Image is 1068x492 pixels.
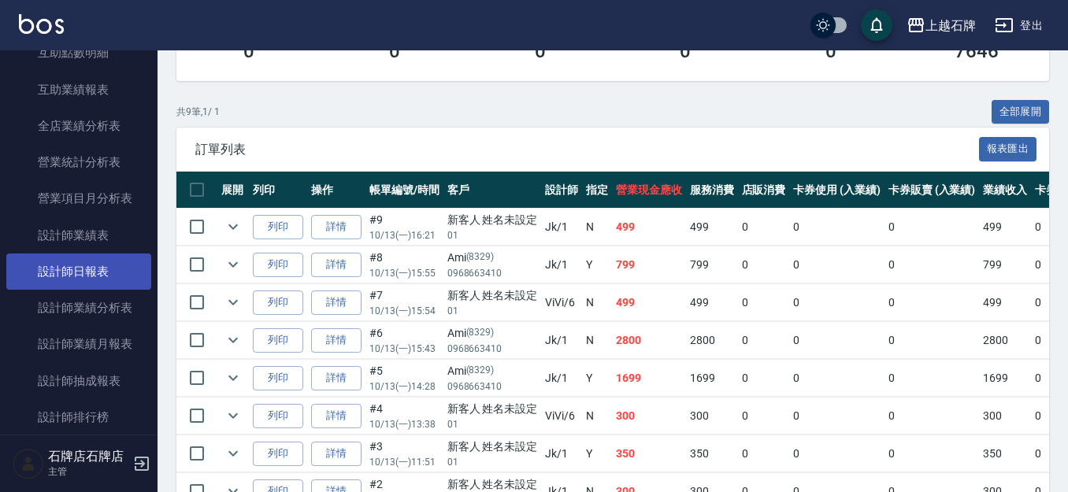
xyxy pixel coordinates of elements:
div: 新客人 姓名未設定 [447,212,538,228]
a: 全店業績分析表 [6,108,151,144]
td: 0 [789,246,884,283]
td: 1699 [979,360,1031,397]
td: 0 [738,209,790,246]
td: 799 [612,246,686,283]
a: 詳情 [311,253,362,277]
td: Jk /1 [541,322,582,359]
a: 設計師排行榜 [6,399,151,435]
td: 1699 [612,360,686,397]
div: 新客人 姓名未設定 [447,287,538,304]
th: 設計師 [541,172,582,209]
button: 列印 [253,328,303,353]
p: (8329) [466,363,495,379]
a: 詳情 [311,404,362,428]
td: 0 [884,435,980,472]
p: 10/13 (一) 15:55 [369,266,439,280]
p: 10/13 (一) 14:28 [369,379,439,394]
button: 全部展開 [992,100,1050,124]
td: 0 [738,435,790,472]
td: Jk /1 [541,209,582,246]
a: 營業項目月分析表 [6,180,151,216]
p: 主管 [48,464,128,479]
button: 列印 [253,290,303,315]
th: 指定 [582,172,612,209]
td: N [582,398,612,435]
button: expand row [221,290,245,314]
a: 設計師日報表 [6,253,151,290]
div: Ami [447,250,538,266]
th: 帳單編號/時間 [365,172,443,209]
td: #7 [365,284,443,321]
a: 詳情 [311,366,362,390]
td: #3 [365,435,443,472]
p: 0968663410 [447,266,538,280]
button: 報表匯出 [979,137,1037,161]
td: 0 [738,284,790,321]
td: 0 [789,398,884,435]
td: 300 [686,398,738,435]
th: 業績收入 [979,172,1031,209]
td: 0 [789,209,884,246]
td: Jk /1 [541,360,582,397]
img: Logo [19,14,64,34]
td: 0 [884,284,980,321]
th: 卡券販賣 (入業績) [884,172,980,209]
td: 0 [738,246,790,283]
td: ViVi /6 [541,398,582,435]
button: 登出 [988,11,1049,40]
p: 10/13 (一) 13:38 [369,417,439,431]
button: expand row [221,215,245,239]
p: 10/13 (一) 11:51 [369,455,439,469]
button: expand row [221,366,245,390]
td: 499 [979,209,1031,246]
th: 店販消費 [738,172,790,209]
td: #8 [365,246,443,283]
div: 新客人 姓名未設定 [447,438,538,455]
a: 互助點數明細 [6,35,151,71]
td: Y [582,360,612,397]
a: 詳情 [311,290,362,315]
td: 0 [884,322,980,359]
td: 499 [979,284,1031,321]
td: 499 [686,284,738,321]
th: 客戶 [443,172,542,209]
td: 300 [612,398,686,435]
a: 詳情 [311,328,362,353]
button: save [861,9,892,41]
button: 列印 [253,442,303,466]
td: #5 [365,360,443,397]
td: 499 [612,209,686,246]
th: 服務消費 [686,172,738,209]
td: 0 [789,435,884,472]
td: ViVi /6 [541,284,582,321]
a: 設計師業績月報表 [6,326,151,362]
button: 列印 [253,366,303,390]
th: 展開 [217,172,249,209]
p: 0968663410 [447,342,538,356]
button: expand row [221,404,245,427]
td: 0 [789,360,884,397]
button: 列印 [253,404,303,428]
h3: 7646 [955,40,999,62]
td: 350 [612,435,686,472]
td: 0 [738,398,790,435]
td: 0 [789,284,884,321]
a: 設計師業績表 [6,217,151,253]
p: 01 [447,304,538,318]
th: 操作 [307,172,365,209]
td: 0 [738,322,790,359]
td: #9 [365,209,443,246]
h3: 0 [680,40,691,62]
p: 0968663410 [447,379,538,394]
td: 0 [738,360,790,397]
a: 詳情 [311,442,362,466]
td: #6 [365,322,443,359]
button: expand row [221,253,245,276]
p: 01 [447,455,538,469]
p: 10/13 (一) 15:43 [369,342,439,356]
td: 0 [884,209,980,246]
td: 499 [686,209,738,246]
a: 詳情 [311,215,362,239]
td: #4 [365,398,443,435]
h3: 0 [825,40,836,62]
